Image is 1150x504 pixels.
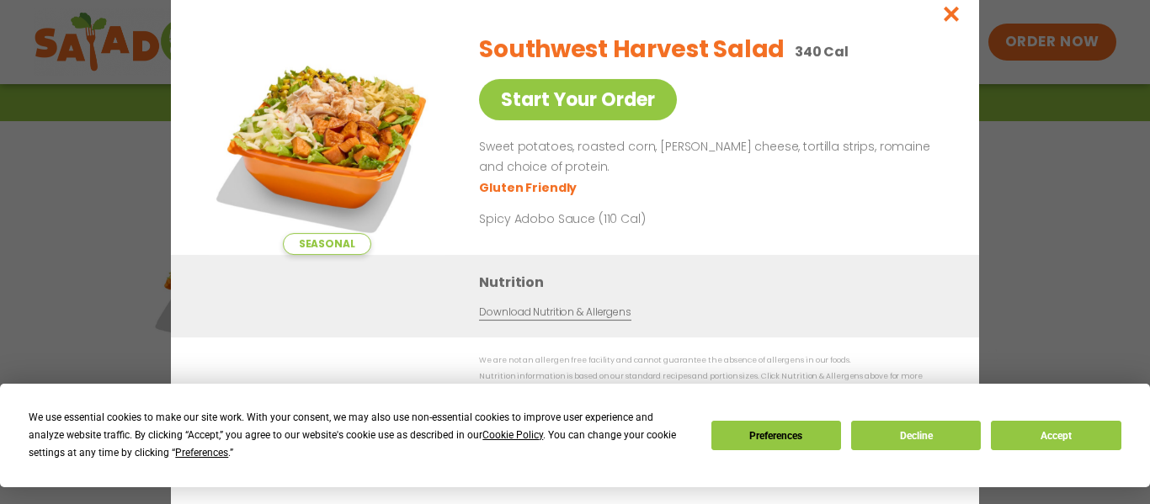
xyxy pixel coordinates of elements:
div: We use essential cookies to make our site work. With your consent, we may also use non-essential ... [29,409,690,462]
button: Accept [991,421,1121,450]
h3: Nutrition [479,272,954,293]
p: Spicy Adobo Sauce (110 Cal) [479,210,791,227]
span: Preferences [175,447,228,459]
p: We are not an allergen free facility and cannot guarantee the absence of allergens in our foods. [479,354,945,367]
a: Start Your Order [479,79,677,120]
p: Nutrition information is based on our standard recipes and portion sizes. Click Nutrition & Aller... [479,369,945,395]
img: Featured product photo for Southwest Harvest Salad [209,19,445,255]
span: Seasonal [283,233,371,255]
li: Gluten Friendly [479,178,579,196]
button: Preferences [711,421,841,450]
p: 340 Cal [795,41,849,62]
p: Sweet potatoes, roasted corn, [PERSON_NAME] cheese, tortilla strips, romaine and choice of protein. [479,137,939,178]
a: Download Nutrition & Allergens [479,305,631,321]
span: Cookie Policy [482,429,543,441]
h2: Southwest Harvest Salad [479,32,785,67]
button: Decline [851,421,981,450]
